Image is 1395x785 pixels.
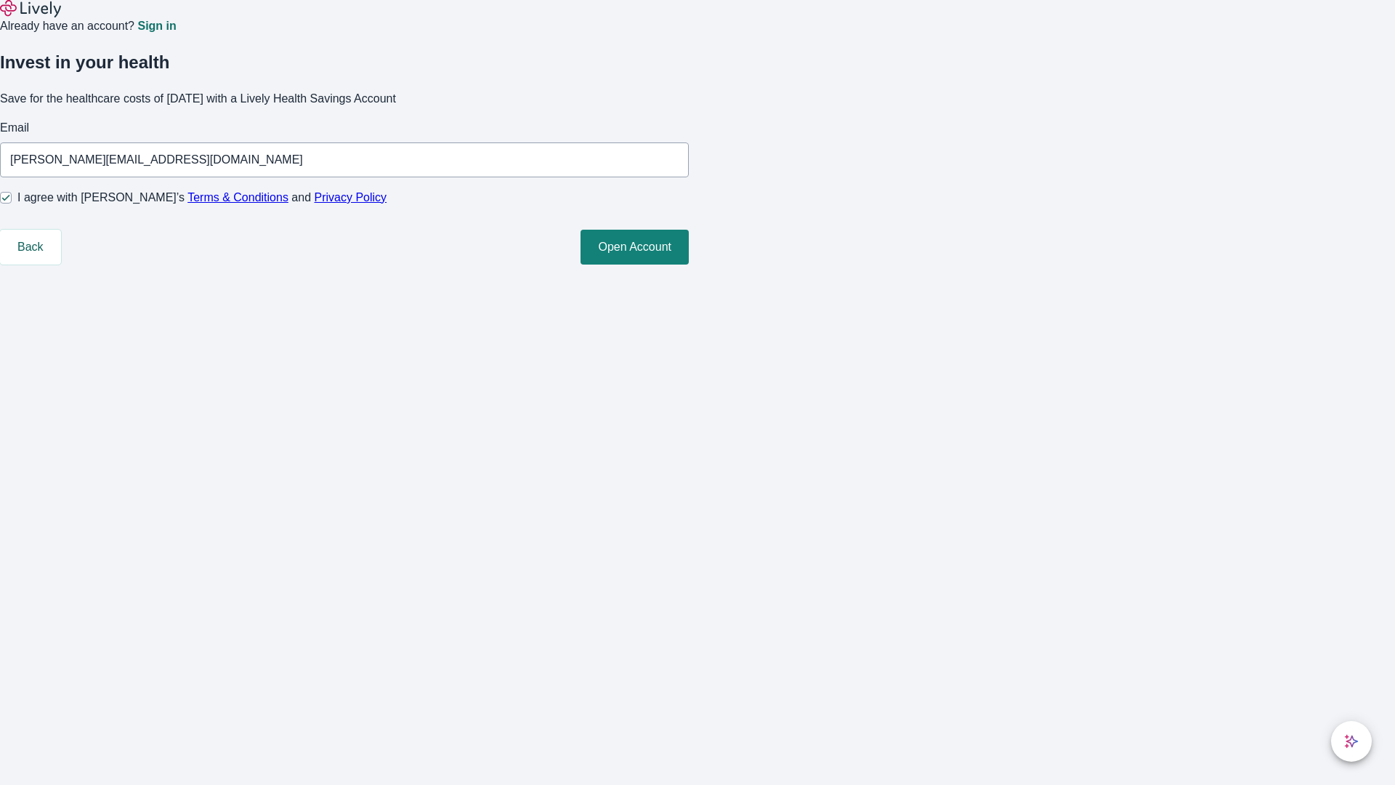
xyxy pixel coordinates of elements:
a: Privacy Policy [315,191,387,204]
button: chat [1331,721,1372,762]
button: Open Account [581,230,689,265]
span: I agree with [PERSON_NAME]’s and [17,189,387,206]
svg: Lively AI Assistant [1344,734,1359,749]
a: Terms & Conditions [187,191,288,204]
a: Sign in [137,20,176,32]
